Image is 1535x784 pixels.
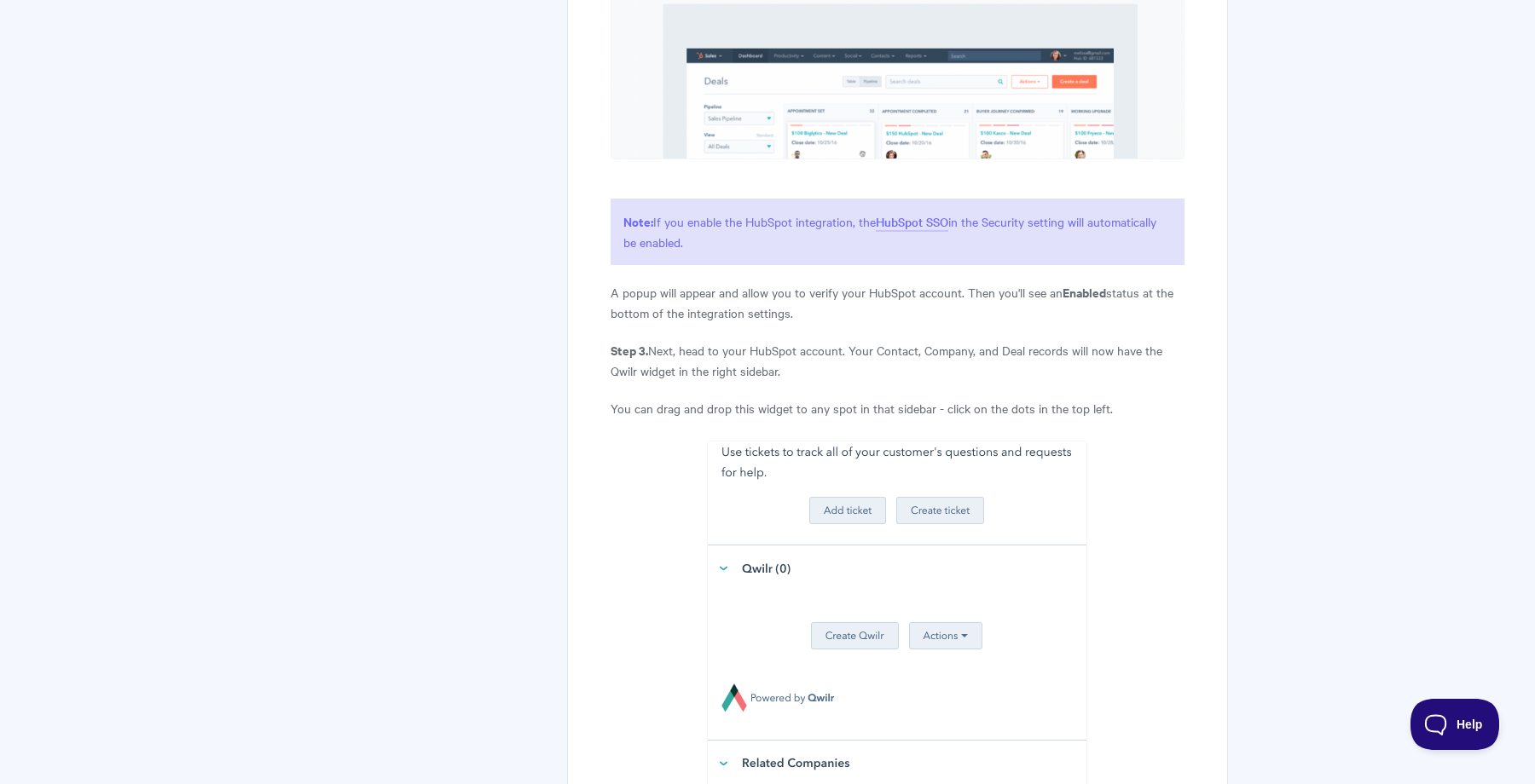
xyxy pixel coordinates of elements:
[1410,699,1501,750] iframe: Toggle Customer Support
[611,340,1185,381] p: Next, head to your HubSpot account. Your Contact, Company, and Deal records will now have the Qwi...
[1063,283,1106,301] strong: Enabled
[623,212,653,230] strong: Note:
[611,341,648,359] strong: Step 3.
[876,213,948,232] a: HubSpot SSO
[611,398,1185,418] p: You can drag and drop this widget to any spot in that sidebar - click on the dots in the top left.
[611,199,1185,265] p: If you enable the HubSpot integration, the in the Security setting will automatically be enabled.
[611,282,1185,323] p: A popup will appear and allow you to verify your HubSpot account. Then you'll see an status at th...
